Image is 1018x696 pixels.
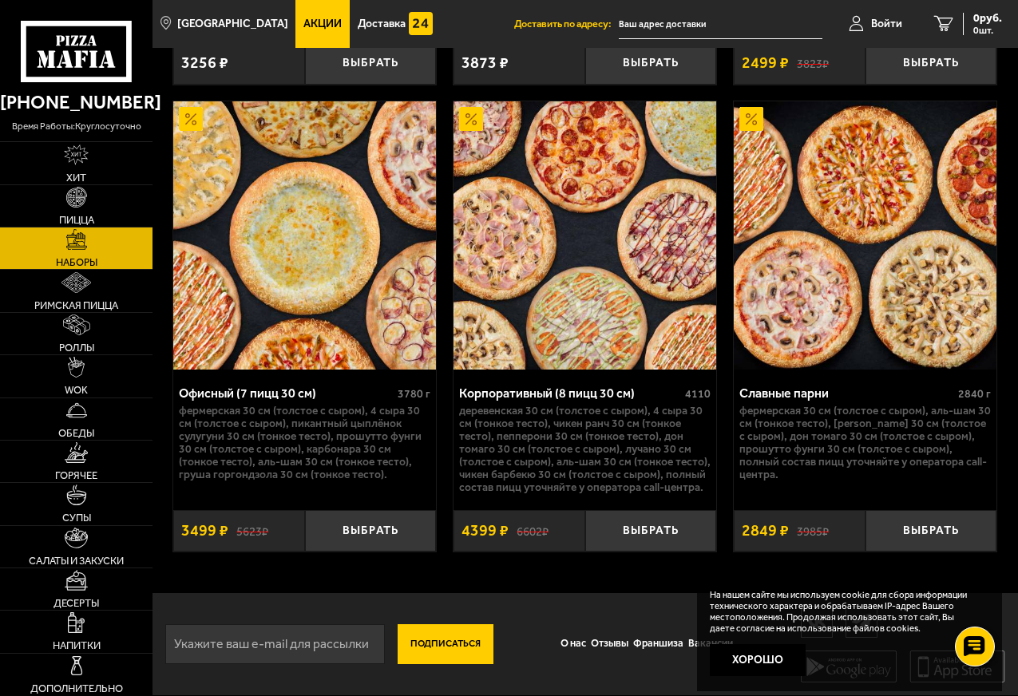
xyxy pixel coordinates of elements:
[958,387,991,401] span: 2840 г
[53,598,99,608] span: Десерты
[173,101,436,370] a: АкционныйОфисный (7 пицц 30 см)
[871,18,902,30] span: Войти
[305,42,437,85] button: Выбрать
[739,386,954,401] div: Славные парни
[742,55,789,71] span: 2499 ₽
[358,18,406,30] span: Доставка
[461,55,509,71] span: 3873 ₽
[973,13,1002,24] span: 0 руб.
[66,172,86,183] span: Хит
[865,510,997,552] button: Выбрать
[53,640,101,651] span: Напитки
[398,387,430,401] span: 3780 г
[631,628,686,660] a: Франшиза
[58,428,94,438] span: Обеды
[305,510,437,552] button: Выбрать
[56,257,97,267] span: Наборы
[179,386,394,401] div: Офисный (7 пицц 30 см)
[303,18,342,30] span: Акции
[619,10,822,39] input: Ваш адрес доставки
[742,523,789,539] span: 2849 ₽
[55,470,97,480] span: Горячее
[454,101,716,370] img: Корпоративный (8 пицц 30 см)
[514,19,619,30] span: Доставить по адресу:
[734,101,996,370] a: АкционныйСлавные парни
[558,628,588,660] a: О нас
[517,524,549,538] s: 6602 ₽
[59,342,94,353] span: Роллы
[181,55,228,71] span: 3256 ₽
[459,405,711,494] p: Деревенская 30 см (толстое с сыром), 4 сыра 30 см (тонкое тесто), Чикен Ранч 30 см (тонкое тесто)...
[734,101,996,370] img: Славные парни
[585,42,717,85] button: Выбрать
[865,42,997,85] button: Выбрать
[34,300,118,310] span: Римская пицца
[739,405,991,481] p: Фермерская 30 см (толстое с сыром), Аль-Шам 30 см (тонкое тесто), [PERSON_NAME] 30 см (толстое с ...
[181,523,228,539] span: 3499 ₽
[797,524,829,538] s: 3985 ₽
[165,624,385,664] input: Укажите ваш e-mail для рассылки
[585,510,717,552] button: Выбрать
[459,107,483,131] img: Акционный
[65,385,88,395] span: WOK
[710,644,806,676] button: Хорошо
[685,387,711,401] span: 4110
[236,524,268,538] s: 5623 ₽
[179,107,203,131] img: Акционный
[409,12,433,36] img: 15daf4d41897b9f0e9f617042186c801.svg
[739,107,763,131] img: Акционный
[797,56,829,70] s: 3823 ₽
[459,386,681,401] div: Корпоративный (8 пицц 30 см)
[177,18,288,30] span: [GEOGRAPHIC_DATA]
[461,523,509,539] span: 4399 ₽
[710,590,979,634] p: На нашем сайте мы используем cookie для сбора информации технического характера и обрабатываем IP...
[686,628,735,660] a: Вакансии
[59,215,94,225] span: Пицца
[454,101,716,370] a: АкционныйКорпоративный (8 пицц 30 см)
[179,405,430,481] p: Фермерская 30 см (толстое с сыром), 4 сыра 30 см (толстое с сыром), Пикантный цыплёнок сулугуни 3...
[973,26,1002,35] span: 0 шт.
[62,512,91,523] span: Супы
[29,556,124,566] span: Салаты и закуски
[30,683,123,694] span: Дополнительно
[173,101,436,370] img: Офисный (7 пицц 30 см)
[398,624,493,664] button: Подписаться
[588,628,631,660] a: Отзывы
